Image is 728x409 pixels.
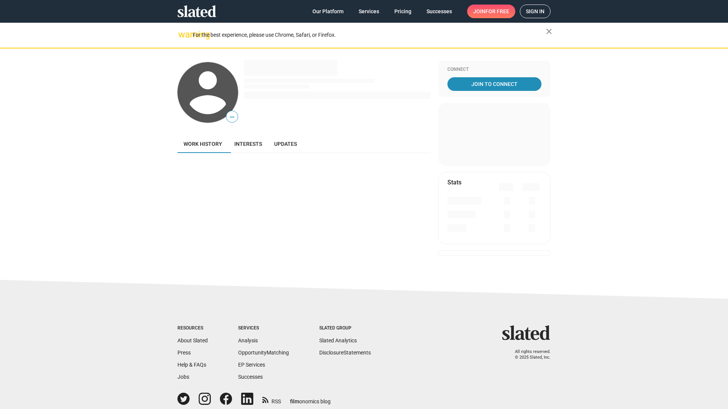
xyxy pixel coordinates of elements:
a: Jobs [177,374,189,380]
a: OpportunityMatching [238,350,289,356]
a: Successes [420,5,458,18]
a: Help & FAQs [177,362,206,368]
a: DisclosureStatements [319,350,371,356]
span: Join To Connect [449,77,540,91]
span: Services [359,5,379,18]
span: Join [473,5,509,18]
div: Resources [177,325,208,331]
a: Services [353,5,385,18]
a: Updates [268,135,303,153]
div: Services [238,325,289,331]
a: filmonomics blog [290,392,331,405]
mat-card-title: Stats [447,178,461,186]
a: EP Services [238,362,265,368]
span: Updates [274,141,297,147]
a: Analysis [238,337,258,343]
a: Pricing [388,5,417,18]
span: Interests [234,141,262,147]
mat-icon: close [544,27,554,36]
span: Pricing [394,5,411,18]
p: All rights reserved. © 2025 Slated, Inc. [507,349,551,360]
a: Interests [228,135,268,153]
a: RSS [262,393,281,405]
span: — [226,112,238,122]
span: Work history [184,141,222,147]
a: Join To Connect [447,77,541,91]
a: About Slated [177,337,208,343]
span: for free [485,5,509,18]
span: Our Platform [312,5,344,18]
span: film [290,398,299,404]
a: Slated Analytics [319,337,357,343]
a: Work history [177,135,228,153]
a: Joinfor free [467,5,515,18]
span: Sign in [526,5,544,18]
a: Sign in [520,5,551,18]
mat-icon: warning [178,30,187,39]
div: Slated Group [319,325,371,331]
a: Our Platform [306,5,350,18]
a: Press [177,350,191,356]
a: Successes [238,374,263,380]
span: Successes [427,5,452,18]
div: Connect [447,67,541,73]
div: For the best experience, please use Chrome, Safari, or Firefox. [193,30,546,40]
